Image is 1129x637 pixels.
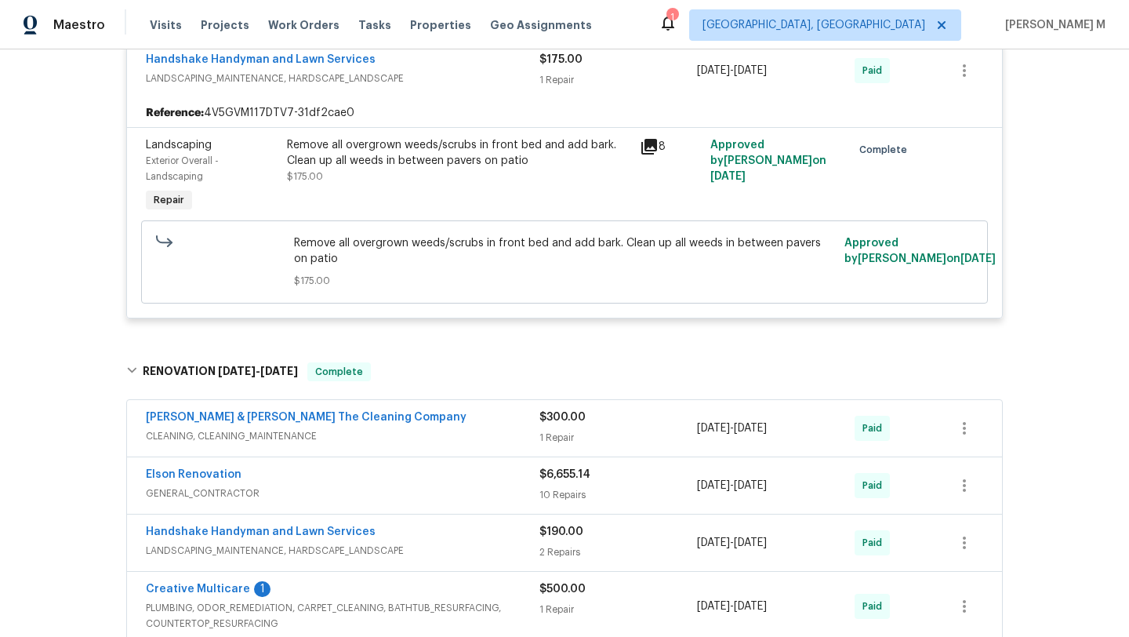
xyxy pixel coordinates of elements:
[539,544,697,560] div: 2 Repairs
[146,584,250,595] a: Creative Multicare
[254,581,270,597] div: 1
[999,17,1105,33] span: [PERSON_NAME] M
[734,65,767,76] span: [DATE]
[410,17,471,33] span: Properties
[702,17,925,33] span: [GEOGRAPHIC_DATA], [GEOGRAPHIC_DATA]
[697,478,767,493] span: -
[697,535,767,551] span: -
[294,273,836,289] span: $175.00
[862,535,888,551] span: Paid
[539,412,586,423] span: $300.00
[844,238,996,264] span: Approved by [PERSON_NAME] on
[127,99,1002,127] div: 4V5GVM117DTV7-31df2cae0
[146,140,212,151] span: Landscaping
[539,72,697,88] div: 1 Repair
[539,54,583,65] span: $175.00
[862,63,888,78] span: Paid
[539,469,590,480] span: $6,655.14
[358,20,391,31] span: Tasks
[122,347,1007,397] div: RENOVATION [DATE]-[DATE]Complete
[734,423,767,434] span: [DATE]
[218,366,256,377] span: [DATE]
[287,137,630,169] div: Remove all overgrown weeds/scrubs in front bed and add bark. Clean up all weeds in between pavers...
[287,172,323,181] span: $175.00
[146,600,539,632] span: PLUMBING, ODOR_REMEDIATION, CARPET_CLEANING, BATHTUB_RESURFACING, COUNTERTOP_RESURFACING
[147,192,191,208] span: Repair
[201,17,249,33] span: Projects
[539,602,697,617] div: 1 Repair
[710,140,826,182] span: Approved by [PERSON_NAME] on
[960,253,996,264] span: [DATE]
[268,17,339,33] span: Work Orders
[143,362,298,381] h6: RENOVATION
[697,601,730,612] span: [DATE]
[539,430,697,446] div: 1 Repair
[53,17,105,33] span: Maestro
[146,71,539,86] span: LANDSCAPING_MAINTENANCE, HARDSCAPE_LANDSCAPE
[309,364,369,380] span: Complete
[539,526,583,537] span: $190.00
[260,366,298,377] span: [DATE]
[539,487,697,503] div: 10 Repairs
[734,601,767,612] span: [DATE]
[146,543,539,559] span: LANDSCAPING_MAINTENANCE, HARDSCAPE_LANDSCAPE
[218,366,298,377] span: -
[146,105,204,121] b: Reference:
[490,17,592,33] span: Geo Assignments
[697,420,767,436] span: -
[859,142,913,158] span: Complete
[734,537,767,548] span: [DATE]
[146,526,376,537] a: Handshake Handyman and Lawn Services
[539,584,586,595] span: $500.00
[862,478,888,493] span: Paid
[697,537,730,548] span: [DATE]
[734,480,767,491] span: [DATE]
[146,428,539,444] span: CLEANING, CLEANING_MAINTENANCE
[666,9,677,25] div: 1
[146,412,466,423] a: [PERSON_NAME] & [PERSON_NAME] The Cleaning Company
[146,156,219,181] span: Exterior Overall - Landscaping
[710,171,746,182] span: [DATE]
[697,423,730,434] span: [DATE]
[150,17,182,33] span: Visits
[697,599,767,614] span: -
[640,137,701,156] div: 8
[294,235,836,267] span: Remove all overgrown weeds/scrubs in front bed and add bark. Clean up all weeds in between pavers...
[697,63,767,78] span: -
[862,420,888,436] span: Paid
[146,54,376,65] a: Handshake Handyman and Lawn Services
[697,480,730,491] span: [DATE]
[862,599,888,614] span: Paid
[146,486,539,501] span: GENERAL_CONTRACTOR
[146,469,241,480] a: Elson Renovation
[697,65,730,76] span: [DATE]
